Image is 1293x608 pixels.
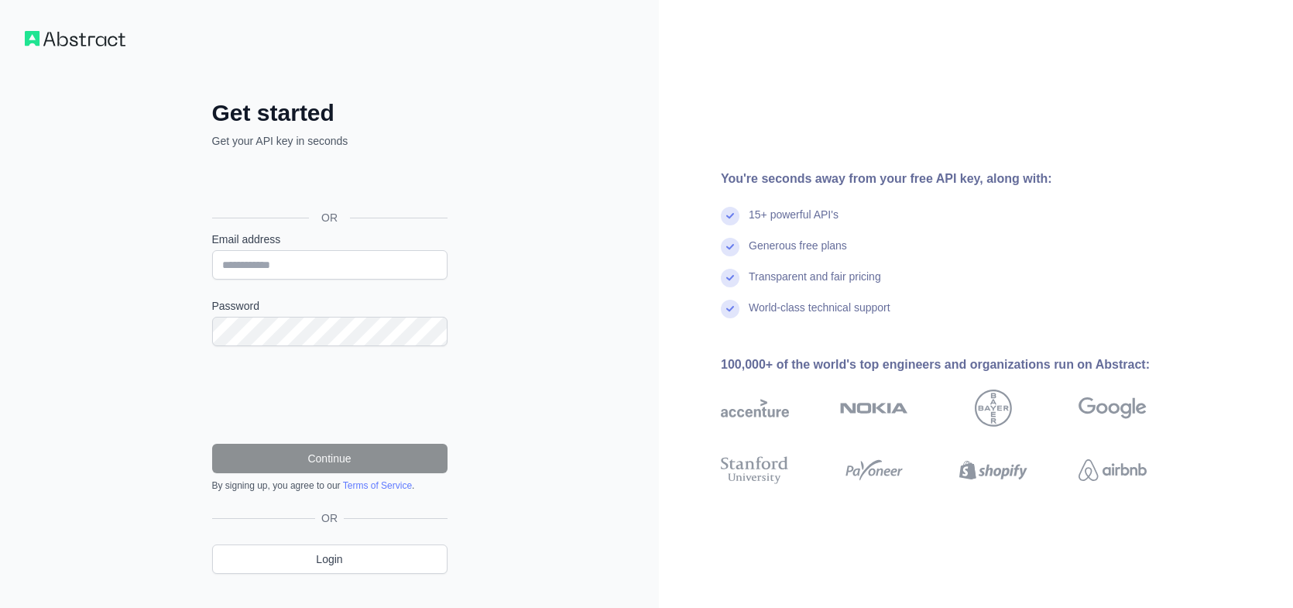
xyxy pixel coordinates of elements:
[212,479,448,492] div: By signing up, you agree to our .
[721,269,739,287] img: check mark
[749,269,881,300] div: Transparent and fair pricing
[212,99,448,127] h2: Get started
[212,544,448,574] a: Login
[749,238,847,269] div: Generous free plans
[721,390,789,427] img: accenture
[212,365,448,425] iframe: reCAPTCHA
[25,31,125,46] img: Workflow
[212,133,448,149] p: Get your API key in seconds
[212,232,448,247] label: Email address
[204,166,452,200] iframe: Schaltfläche „Über Google anmelden“
[749,207,839,238] div: 15+ powerful API's
[309,210,350,225] span: OR
[212,298,448,314] label: Password
[721,170,1196,188] div: You're seconds away from your free API key, along with:
[749,300,890,331] div: World-class technical support
[315,510,344,526] span: OR
[721,356,1196,374] div: 100,000+ of the world's top engineers and organizations run on Abstract:
[1079,453,1147,487] img: airbnb
[1079,390,1147,427] img: google
[975,390,1012,427] img: bayer
[212,444,448,473] button: Continue
[343,480,412,491] a: Terms of Service
[721,207,739,225] img: check mark
[959,453,1027,487] img: shopify
[721,300,739,318] img: check mark
[840,390,908,427] img: nokia
[721,453,789,487] img: stanford university
[840,453,908,487] img: payoneer
[721,238,739,256] img: check mark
